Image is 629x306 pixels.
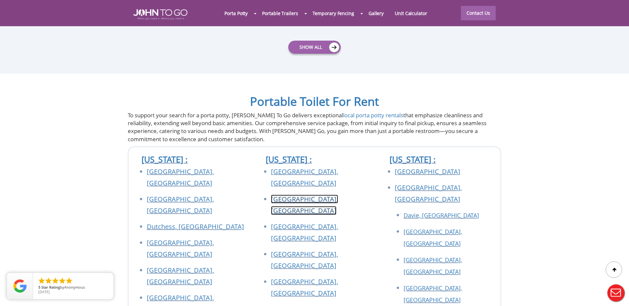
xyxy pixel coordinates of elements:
a: Portable Trailers [257,6,303,20]
li:  [38,277,46,285]
a: [US_STATE] : [266,154,312,165]
a: Gallery [363,6,389,20]
a: [GEOGRAPHIC_DATA], [GEOGRAPHIC_DATA] [271,195,338,215]
li:  [65,277,73,285]
img: Review Rating [13,279,27,293]
a: [GEOGRAPHIC_DATA], [GEOGRAPHIC_DATA] [271,277,338,297]
a: Contact Us [461,6,496,20]
a: [GEOGRAPHIC_DATA], [GEOGRAPHIC_DATA] [147,195,214,215]
span: by [38,285,108,290]
a: Unit Calculator [389,6,433,20]
a: [GEOGRAPHIC_DATA], [GEOGRAPHIC_DATA] [271,250,338,270]
span: Star Rating [41,285,60,290]
a: [GEOGRAPHIC_DATA], [GEOGRAPHIC_DATA] [404,256,462,276]
a: [GEOGRAPHIC_DATA], [GEOGRAPHIC_DATA] [404,228,462,247]
a: [GEOGRAPHIC_DATA], [GEOGRAPHIC_DATA] [271,222,338,242]
a: [GEOGRAPHIC_DATA], [GEOGRAPHIC_DATA] [147,238,214,258]
a: [GEOGRAPHIC_DATA], [GEOGRAPHIC_DATA] [404,284,462,304]
li:  [45,277,52,285]
a: Show All [288,41,341,54]
a: Porta Potty [219,6,253,20]
a: [GEOGRAPHIC_DATA] [395,167,460,176]
a: [GEOGRAPHIC_DATA], [GEOGRAPHIC_DATA] [395,183,462,203]
a: [GEOGRAPHIC_DATA], [GEOGRAPHIC_DATA] [147,266,214,286]
a: [GEOGRAPHIC_DATA], [GEOGRAPHIC_DATA] [271,167,338,187]
a: Dutchess, [GEOGRAPHIC_DATA] [147,222,244,231]
a: Portable Toilet For Rent [250,93,379,109]
img: icon [329,42,339,52]
li:  [51,277,59,285]
span: Anonymous [64,285,85,290]
a: [US_STATE] : [142,154,188,165]
img: JOHN to go [133,9,187,20]
p: To support your search for a porta potty, [PERSON_NAME] To Go delivers exceptional that emphasize... [128,111,501,143]
li:  [58,277,66,285]
a: [US_STATE] : [390,154,436,165]
a: [GEOGRAPHIC_DATA], [GEOGRAPHIC_DATA] [147,167,214,187]
a: Davie, [GEOGRAPHIC_DATA] [404,211,479,219]
span: [DATE] [38,289,50,294]
a: local porta potty rentals [343,111,403,119]
a: Temporary Fencing [307,6,360,20]
span: 5 [38,285,40,290]
button: Live Chat [603,280,629,306]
